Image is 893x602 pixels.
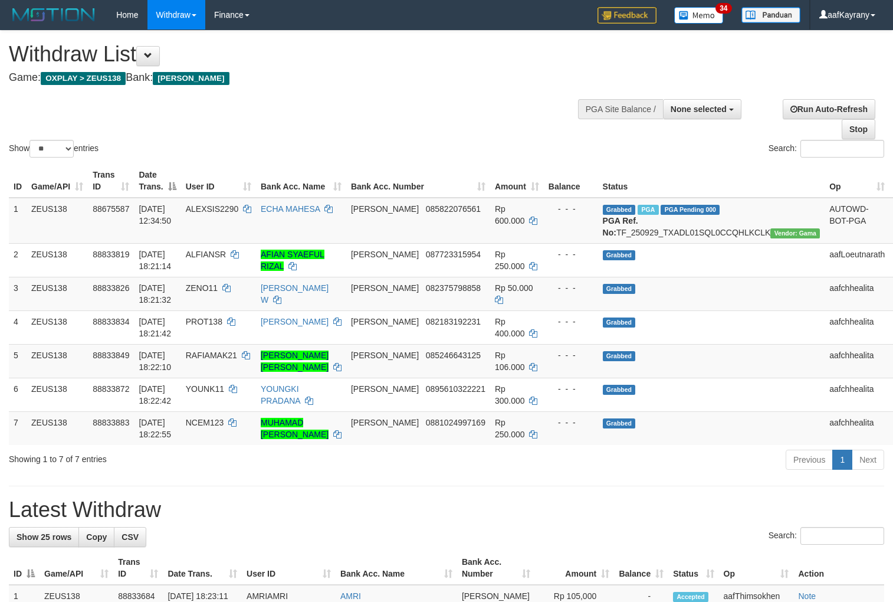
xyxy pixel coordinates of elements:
[41,72,126,85] span: OXPLAY > ZEUS138
[825,198,889,244] td: AUTOWD-BOT-PGA
[261,351,329,372] a: [PERSON_NAME] [PERSON_NAME]
[603,351,636,361] span: Grabbed
[783,99,875,119] a: Run Auto-Refresh
[139,351,171,372] span: [DATE] 18:22:10
[793,551,884,585] th: Action
[181,164,256,198] th: User ID: activate to sort column ascending
[9,527,79,547] a: Show 25 rows
[340,591,361,601] a: AMRI
[495,204,525,225] span: Rp 600.000
[825,310,889,344] td: aafchhealita
[114,527,146,547] a: CSV
[673,592,708,602] span: Accepted
[770,228,820,238] span: Vendor URL: https://trx31.1velocity.biz
[661,205,720,215] span: PGA Pending
[139,317,171,338] span: [DATE] 18:21:42
[351,351,419,360] span: [PERSON_NAME]
[351,384,419,394] span: [PERSON_NAME]
[346,164,490,198] th: Bank Acc. Number: activate to sort column ascending
[9,344,27,378] td: 5
[638,205,658,215] span: Marked by aafpengsreynich
[825,411,889,445] td: aafchhealita
[603,250,636,260] span: Grabbed
[825,344,889,378] td: aafchhealita
[9,140,99,158] label: Show entries
[603,284,636,294] span: Grabbed
[9,198,27,244] td: 1
[490,164,544,198] th: Amount: activate to sort column ascending
[351,204,419,214] span: [PERSON_NAME]
[9,310,27,344] td: 4
[351,283,419,293] span: [PERSON_NAME]
[186,250,226,259] span: ALFIANSR
[93,250,129,259] span: 88833819
[93,283,129,293] span: 88833826
[351,418,419,427] span: [PERSON_NAME]
[9,277,27,310] td: 3
[671,104,727,114] span: None selected
[549,282,593,294] div: - - -
[825,243,889,277] td: aafLoeutnarath
[186,384,224,394] span: YOUNK11
[93,384,129,394] span: 88833872
[9,378,27,411] td: 6
[549,417,593,428] div: - - -
[139,384,171,405] span: [DATE] 18:22:42
[549,248,593,260] div: - - -
[9,498,884,522] h1: Latest Withdraw
[603,205,636,215] span: Grabbed
[9,6,99,24] img: MOTION_logo.png
[800,527,884,545] input: Search:
[186,317,222,326] span: PROT138
[186,283,218,293] span: ZENO11
[351,317,419,326] span: [PERSON_NAME]
[842,119,875,139] a: Stop
[825,378,889,411] td: aafchhealita
[261,384,300,405] a: YOUNGKI PRADANA
[122,532,139,542] span: CSV
[9,164,27,198] th: ID
[186,351,237,360] span: RAFIAMAK21
[457,551,535,585] th: Bank Acc. Number: activate to sort column ascending
[578,99,663,119] div: PGA Site Balance /
[27,198,88,244] td: ZEUS138
[261,250,324,271] a: AFIAN SYAEFUL RIZAL
[769,140,884,158] label: Search:
[741,7,800,23] img: panduan.png
[351,250,419,259] span: [PERSON_NAME]
[9,551,40,585] th: ID: activate to sort column descending
[825,164,889,198] th: Op: activate to sort column ascending
[603,385,636,395] span: Grabbed
[825,277,889,310] td: aafchhealita
[798,591,816,601] a: Note
[598,164,825,198] th: Status
[27,411,88,445] td: ZEUS138
[261,418,329,439] a: MUHAMAD [PERSON_NAME]
[544,164,598,198] th: Balance
[426,384,485,394] span: Copy 0895610322221 to clipboard
[9,449,363,465] div: Showing 1 to 7 of 7 entries
[462,591,530,601] span: [PERSON_NAME]
[93,351,129,360] span: 88833849
[495,317,525,338] span: Rp 400.000
[852,450,884,470] a: Next
[242,551,336,585] th: User ID: activate to sort column ascending
[336,551,457,585] th: Bank Acc. Name: activate to sort column ascending
[495,384,525,405] span: Rp 300.000
[663,99,741,119] button: None selected
[426,283,481,293] span: Copy 082375798858 to clipboard
[495,351,525,372] span: Rp 106.000
[549,203,593,215] div: - - -
[139,283,171,305] span: [DATE] 18:21:32
[186,204,239,214] span: ALEXSIS2290
[495,250,525,271] span: Rp 250.000
[9,42,583,66] h1: Withdraw List
[9,243,27,277] td: 2
[86,532,107,542] span: Copy
[9,411,27,445] td: 7
[535,551,614,585] th: Amount: activate to sort column ascending
[603,318,636,328] span: Grabbed
[800,140,884,158] input: Search:
[426,204,481,214] span: Copy 085822076561 to clipboard
[163,551,242,585] th: Date Trans.: activate to sort column ascending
